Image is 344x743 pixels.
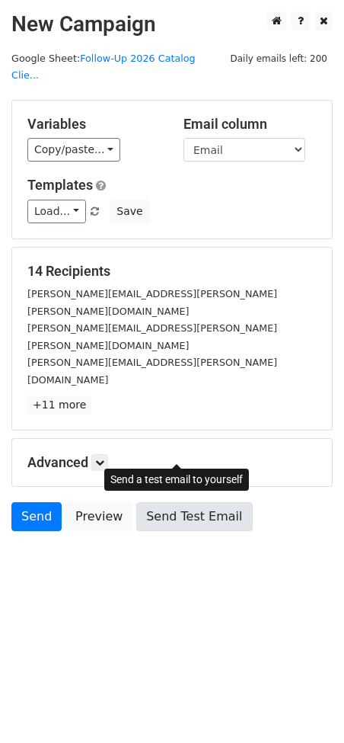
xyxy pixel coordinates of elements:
a: Templates [27,177,93,193]
button: Save [110,200,149,223]
a: Load... [27,200,86,223]
h5: Variables [27,116,161,133]
small: [PERSON_NAME][EMAIL_ADDRESS][PERSON_NAME][PERSON_NAME][DOMAIN_NAME] [27,288,277,317]
h2: New Campaign [11,11,333,37]
a: Daily emails left: 200 [225,53,333,64]
h5: Email column [183,116,317,133]
a: Preview [65,502,132,531]
span: Daily emails left: 200 [225,50,333,67]
a: Follow-Up 2026 Catalog Clie... [11,53,196,82]
div: Send a test email to yourself [104,469,249,491]
iframe: Chat Widget [268,670,344,743]
a: Send Test Email [136,502,252,531]
small: [PERSON_NAME][EMAIL_ADDRESS][PERSON_NAME][DOMAIN_NAME] [27,357,277,386]
h5: 14 Recipients [27,263,317,280]
h5: Advanced [27,454,317,471]
a: +11 more [27,396,91,415]
a: Copy/paste... [27,138,120,162]
small: Google Sheet: [11,53,196,82]
small: [PERSON_NAME][EMAIL_ADDRESS][PERSON_NAME][PERSON_NAME][DOMAIN_NAME] [27,322,277,351]
a: Send [11,502,62,531]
